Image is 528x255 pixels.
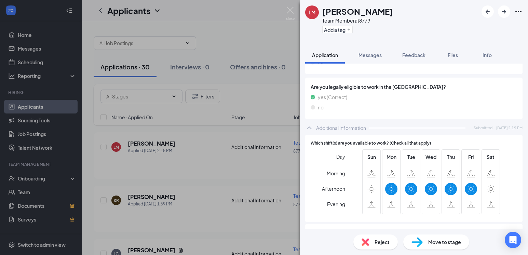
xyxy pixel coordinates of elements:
h1: [PERSON_NAME] [322,5,393,17]
span: Are you legally eligible to work in the [GEOGRAPHIC_DATA]? [311,83,517,91]
span: Fri [465,153,477,161]
span: Sun [365,153,378,161]
span: Wed [425,153,437,161]
span: Feedback [402,52,425,58]
span: Afternoon [322,183,345,195]
span: Mon [385,153,397,161]
span: Move to stage [428,238,461,246]
div: LM [309,9,315,16]
span: Messages [358,52,382,58]
svg: ChevronUp [305,124,313,132]
span: Which shift(s) are you available to work? (Check all that apply) [311,140,431,147]
span: [DATE] 2:19 PM [496,125,523,131]
svg: ArrowLeftNew [484,8,492,16]
span: Info [483,52,492,58]
span: Application [312,52,338,58]
button: ArrowRight [498,5,510,18]
span: yes (Correct) [318,93,347,101]
span: Reject [375,238,390,246]
button: PlusAdd a tag [322,26,353,33]
div: Additional Information [316,124,366,131]
span: Thu [445,153,457,161]
span: Evening [327,198,345,210]
svg: Ellipses [514,8,523,16]
span: Sat [485,153,497,161]
span: no [318,104,324,111]
svg: Plus [347,28,351,32]
span: Files [448,52,458,58]
span: Morning [327,167,345,179]
svg: ArrowRight [500,8,508,16]
button: ArrowLeftNew [482,5,494,18]
span: Tue [405,153,417,161]
div: Team Member at 8779 [322,17,393,24]
span: Submitted: [474,125,493,131]
span: Day [336,153,345,160]
div: Open Intercom Messenger [505,232,521,248]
